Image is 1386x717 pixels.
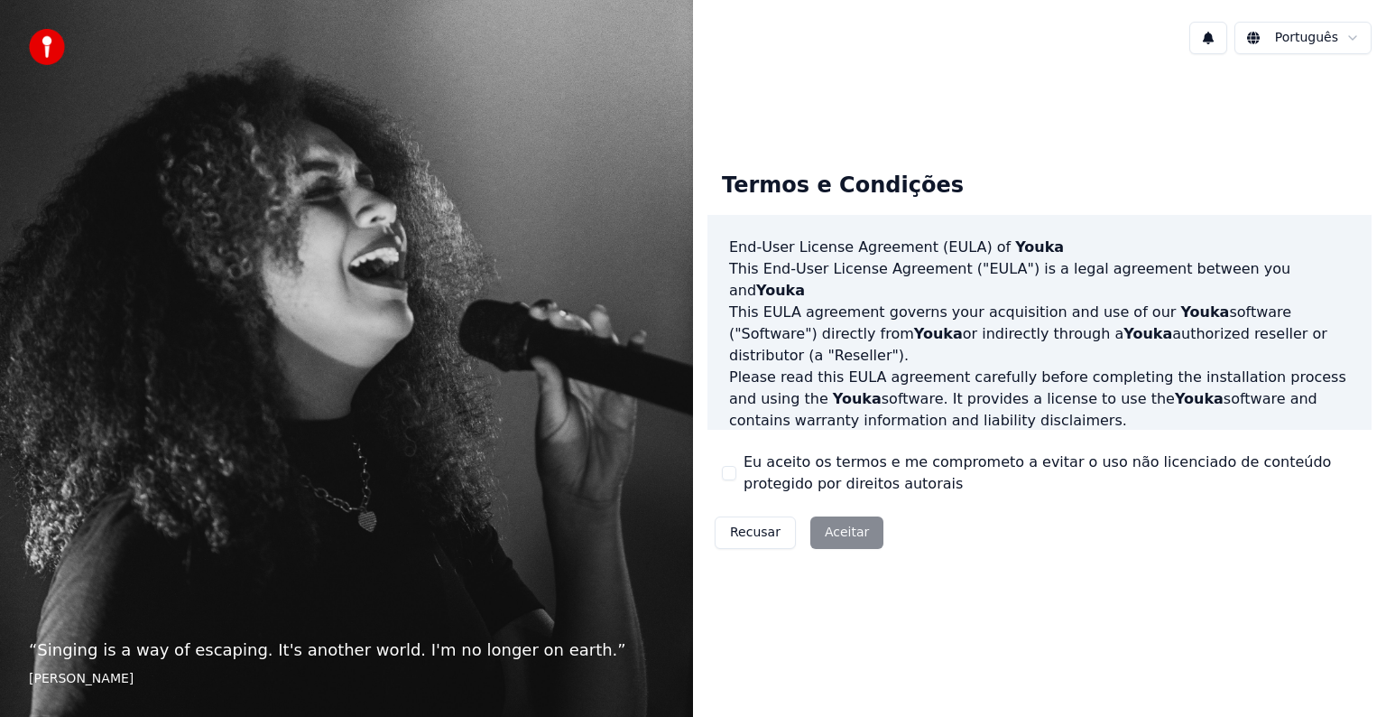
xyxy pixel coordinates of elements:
footer: [PERSON_NAME] [29,670,664,688]
p: This EULA agreement governs your acquisition and use of our software ("Software") directly from o... [729,302,1350,367]
img: youka [29,29,65,65]
button: Recusar [715,517,796,549]
span: Youka [833,390,882,407]
div: Termos e Condições [707,157,978,215]
span: Youka [914,325,963,342]
span: Youka [1175,390,1224,407]
span: Youka [1180,303,1229,321]
h3: End-User License Agreement (EULA) of [729,237,1350,258]
span: Youka [756,282,805,299]
span: Youka [1015,238,1064,256]
span: Youka [1123,325,1172,342]
p: Please read this EULA agreement carefully before completing the installation process and using th... [729,367,1350,432]
p: “ Singing is a way of escaping. It's another world. I'm no longer on earth. ” [29,638,664,663]
label: Eu aceito os termos e me comprometo a evitar o uso não licenciado de conteúdo protegido por direi... [744,452,1357,495]
p: This End-User License Agreement ("EULA") is a legal agreement between you and [729,258,1350,302]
